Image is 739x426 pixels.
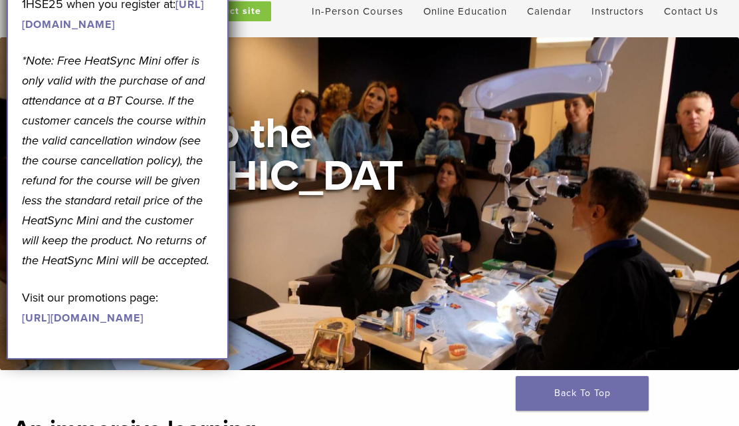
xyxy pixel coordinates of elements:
[22,53,209,268] em: *Note: Free HeatSync Mini offer is only valid with the purchase of and attendance at a BT Course....
[312,5,403,17] a: In-Person Courses
[591,5,644,17] a: Instructors
[423,5,507,17] a: Online Education
[22,312,144,325] a: [URL][DOMAIN_NAME]
[527,5,572,17] a: Calendar
[516,376,649,411] a: Back To Top
[664,5,718,17] a: Contact Us
[22,288,213,327] p: Visit our promotions page:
